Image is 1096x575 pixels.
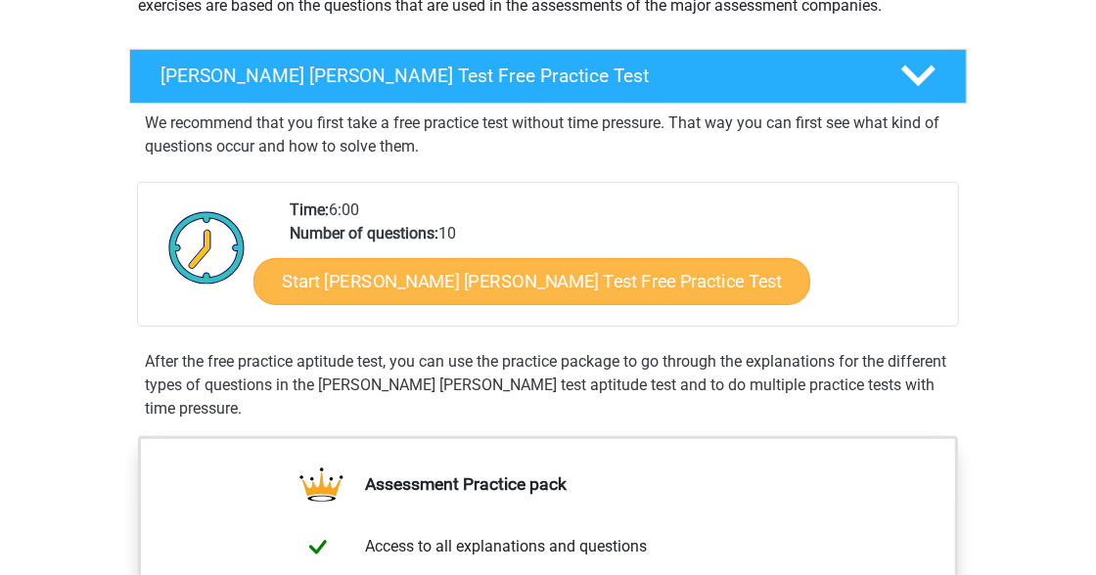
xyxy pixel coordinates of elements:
div: After the free practice aptitude test, you can use the practice package to go through the explana... [137,350,959,420]
b: Number of questions: [290,224,438,243]
b: Time: [290,200,329,219]
h4: [PERSON_NAME] [PERSON_NAME] Test Free Practice Test [160,65,869,87]
div: 6:00 10 [275,199,957,326]
p: We recommend that you first take a free practice test without time pressure. That way you can fir... [145,111,951,158]
a: [PERSON_NAME] [PERSON_NAME] Test Free Practice Test [121,49,975,104]
a: Start [PERSON_NAME] [PERSON_NAME] Test Free Practice Test [253,258,810,305]
img: Clock [158,199,256,296]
